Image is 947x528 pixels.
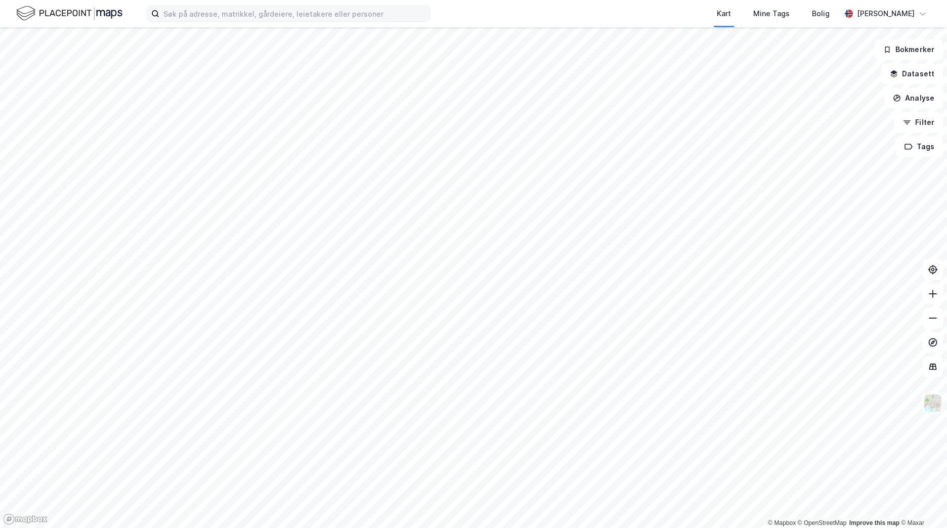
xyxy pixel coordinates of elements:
div: Mine Tags [753,8,790,20]
button: Bokmerker [875,39,943,60]
div: [PERSON_NAME] [857,8,915,20]
div: Bolig [812,8,830,20]
button: Datasett [881,64,943,84]
button: Tags [896,137,943,157]
a: OpenStreetMap [798,519,847,526]
img: logo.f888ab2527a4732fd821a326f86c7f29.svg [16,5,122,22]
a: Mapbox [768,519,796,526]
button: Filter [894,112,943,133]
a: Mapbox homepage [3,513,48,525]
div: Kart [717,8,731,20]
input: Søk på adresse, matrikkel, gårdeiere, leietakere eller personer [159,6,429,21]
img: Z [923,393,942,413]
a: Improve this map [849,519,899,526]
div: Kontrollprogram for chat [896,479,947,528]
iframe: Chat Widget [896,479,947,528]
button: Analyse [884,88,943,108]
